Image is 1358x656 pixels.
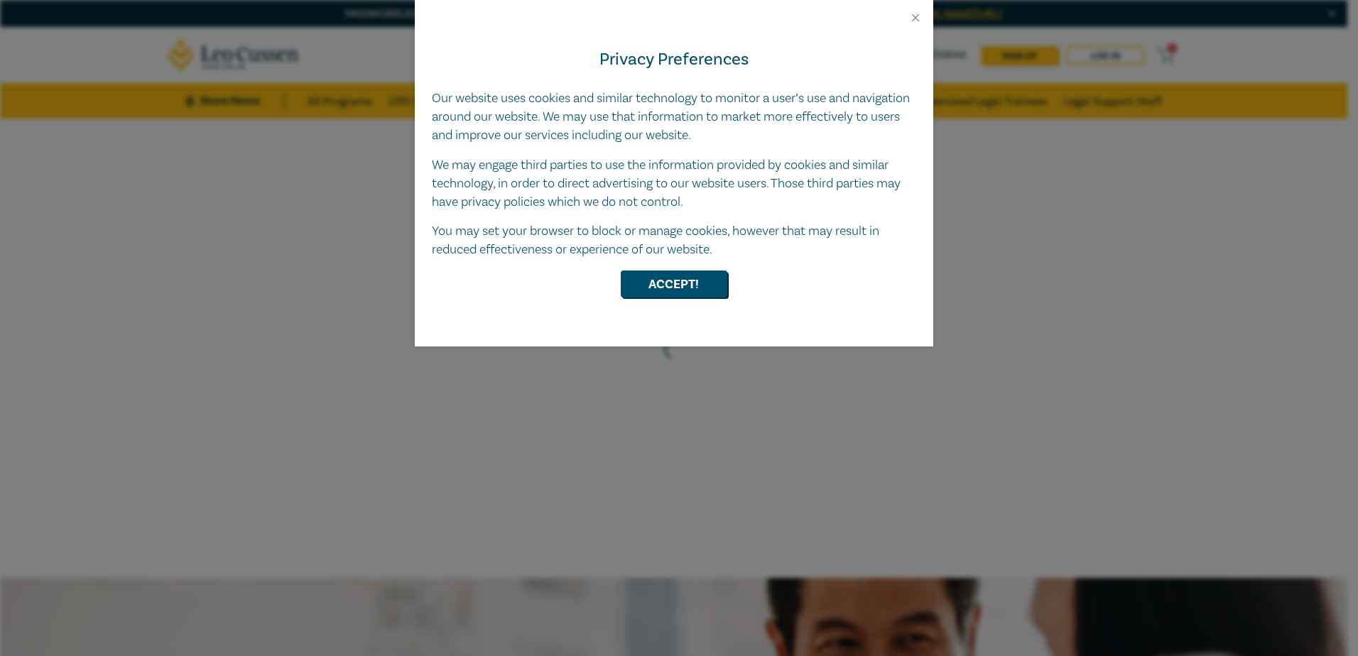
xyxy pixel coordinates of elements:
button: Accept! [621,270,727,297]
h4: Privacy Preferences [432,47,916,72]
p: We may engage third parties to use the information provided by cookies and similar technology, in... [432,156,916,212]
p: You may set your browser to block or manage cookies, however that may result in reduced effective... [432,222,916,259]
p: Our website uses cookies and similar technology to monitor a user’s use and navigation around our... [432,89,916,145]
button: Close [909,11,922,24]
